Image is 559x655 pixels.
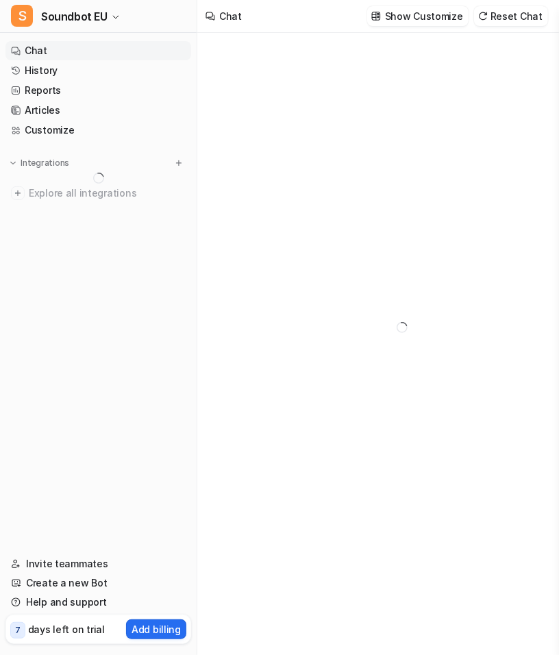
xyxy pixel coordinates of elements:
span: S [11,5,33,27]
a: Help and support [5,593,191,612]
a: Articles [5,101,191,120]
span: Soundbot EU [41,7,108,26]
a: Reports [5,81,191,100]
a: Create a new Bot [5,573,191,593]
span: Explore all integrations [29,182,186,204]
img: customize [371,11,381,21]
img: reset [478,11,488,21]
button: Integrations [5,156,73,170]
a: Chat [5,41,191,60]
p: Integrations [21,158,69,169]
button: Reset Chat [474,6,548,26]
img: explore all integrations [11,186,25,200]
a: Invite teammates [5,554,191,573]
img: expand menu [8,158,18,168]
p: days left on trial [28,622,105,637]
a: History [5,61,191,80]
p: 7 [15,624,21,637]
button: Add billing [126,619,186,639]
p: Show Customize [385,9,463,23]
div: Chat [219,9,242,23]
img: menu_add.svg [174,158,184,168]
button: Show Customize [367,6,469,26]
a: Explore all integrations [5,184,191,203]
a: Customize [5,121,191,140]
p: Add billing [132,622,181,637]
